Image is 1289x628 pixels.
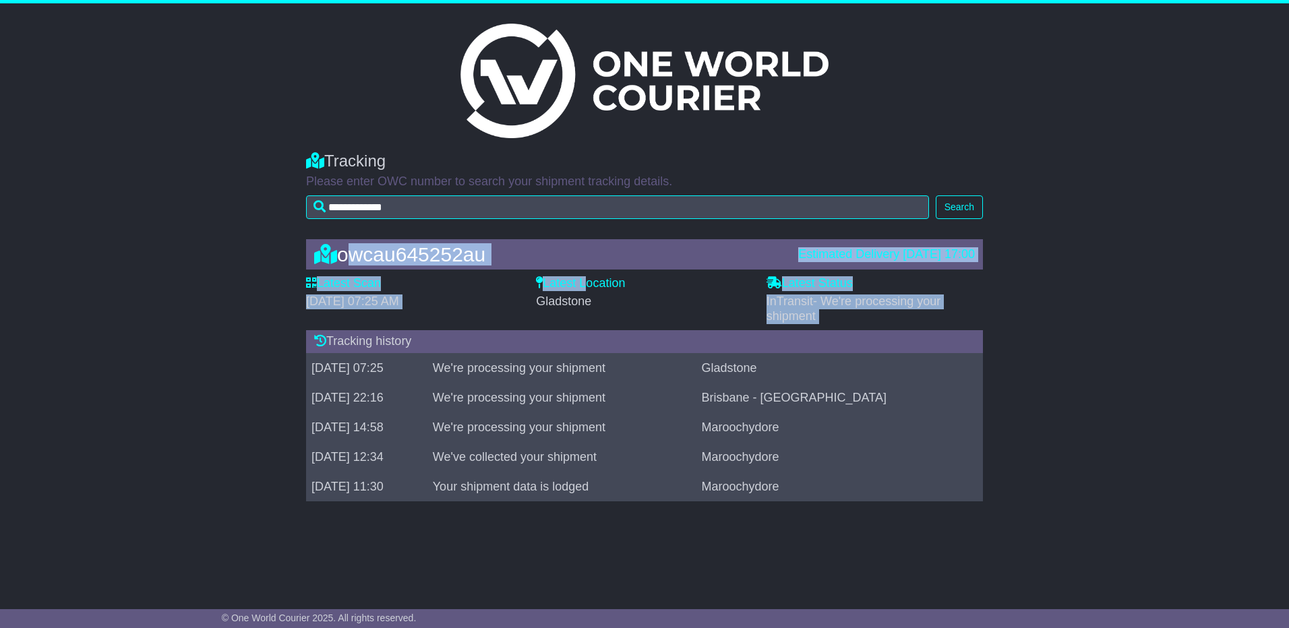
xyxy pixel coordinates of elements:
button: Search [936,195,983,219]
td: We've collected your shipment [427,442,696,472]
td: Maroochydore [696,442,983,472]
span: Gladstone [536,294,591,308]
div: Tracking history [306,330,983,353]
div: Tracking [306,152,983,171]
label: Latest Scan [306,276,381,291]
td: We're processing your shipment [427,383,696,412]
span: InTransit [767,294,941,323]
div: Estimated Delivery [DATE] 17:00 [798,247,975,262]
label: Latest Status [767,276,853,291]
p: Please enter OWC number to search your shipment tracking details. [306,175,983,189]
label: Latest Location [536,276,625,291]
td: Maroochydore [696,412,983,442]
td: We're processing your shipment [427,353,696,383]
span: [DATE] 07:25 AM [306,294,399,308]
td: Maroochydore [696,472,983,501]
td: [DATE] 11:30 [306,472,427,501]
span: - We're processing your shipment [767,294,941,323]
span: © One World Courier 2025. All rights reserved. [222,613,417,623]
td: Brisbane - [GEOGRAPHIC_DATA] [696,383,983,412]
td: [DATE] 22:16 [306,383,427,412]
td: We're processing your shipment [427,412,696,442]
td: [DATE] 14:58 [306,412,427,442]
td: Your shipment data is lodged [427,472,696,501]
td: Gladstone [696,353,983,383]
td: [DATE] 07:25 [306,353,427,383]
img: Light [460,24,829,138]
div: owcau645252au [307,243,791,265]
td: [DATE] 12:34 [306,442,427,472]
